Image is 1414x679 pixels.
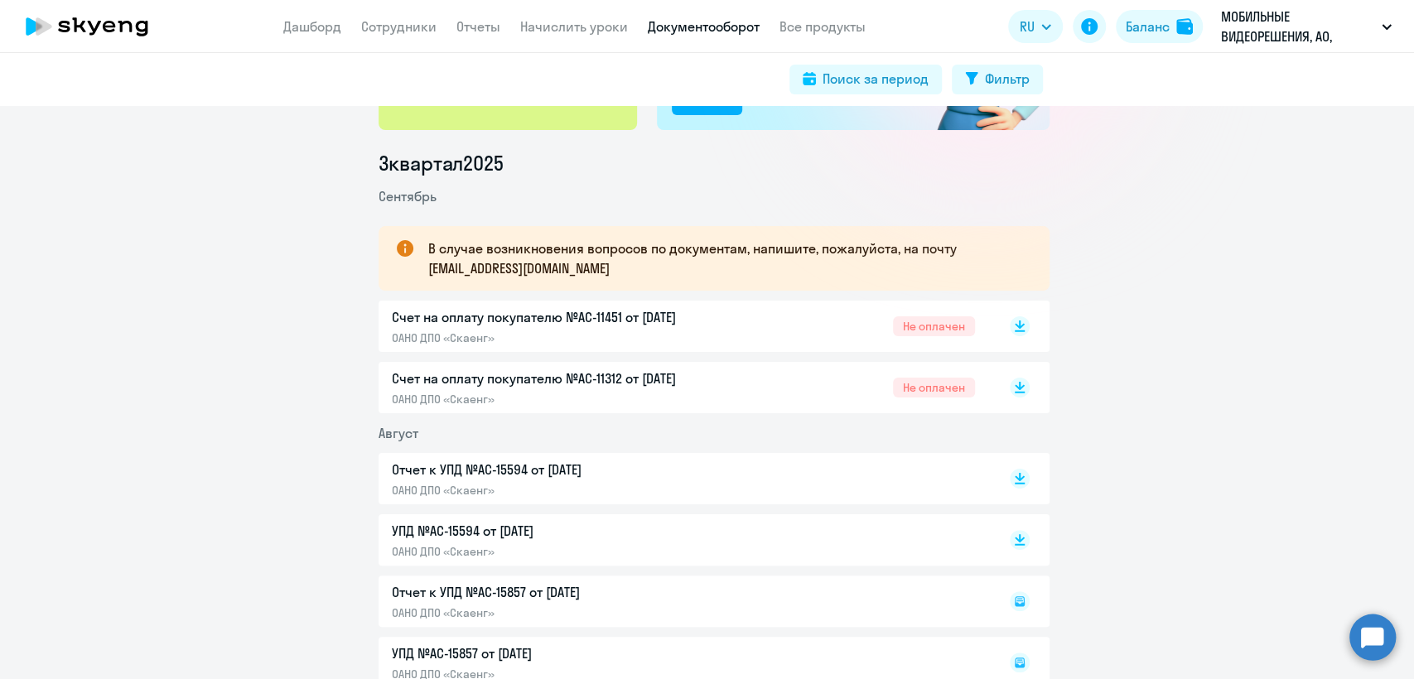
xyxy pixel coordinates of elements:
[1126,17,1170,36] div: Баланс
[392,544,740,559] p: ОАНО ДПО «Скаенг»
[392,307,975,345] a: Счет на оплату покупателю №AC-11451 от [DATE]ОАНО ДПО «Скаенг»Не оплачен
[1008,10,1063,43] button: RU
[392,368,975,407] a: Счет на оплату покупателю №AC-11312 от [DATE]ОАНО ДПО «Скаенг»Не оплачен
[823,69,929,89] div: Поиск за период
[392,307,740,327] p: Счет на оплату покупателю №AC-11451 от [DATE]
[392,460,975,498] a: Отчет к УПД №AC-15594 от [DATE]ОАНО ДПО «Скаенг»
[379,188,437,205] span: Сентябрь
[985,69,1030,89] div: Фильтр
[893,316,975,336] span: Не оплачен
[392,521,740,541] p: УПД №AC-15594 от [DATE]
[1221,7,1375,46] p: МОБИЛЬНЫЕ ВИДЕОРЕШЕНИЯ, АО, МОБИЛЬНЫЕ ВИДЕОРЕШЕНИЯ АО
[520,18,628,35] a: Начислить уроки
[1176,18,1193,35] img: balance
[392,392,740,407] p: ОАНО ДПО «Скаенг»
[379,150,1050,176] li: 3 квартал 2025
[1213,7,1400,46] button: МОБИЛЬНЫЕ ВИДЕОРЕШЕНИЯ, АО, МОБИЛЬНЫЕ ВИДЕОРЕШЕНИЯ АО
[789,65,942,94] button: Поиск за период
[379,425,418,441] span: Август
[648,18,760,35] a: Документооборот
[1116,10,1203,43] button: Балансbalance
[392,460,740,479] p: Отчет к УПД №AC-15594 от [DATE]
[392,368,740,388] p: Счет на оплату покупателю №AC-11312 от [DATE]
[952,65,1043,94] button: Фильтр
[893,378,975,397] span: Не оплачен
[779,18,866,35] a: Все продукты
[361,18,437,35] a: Сотрудники
[1020,17,1035,36] span: RU
[392,521,975,559] a: УПД №AC-15594 от [DATE]ОАНО ДПО «Скаенг»
[392,330,740,345] p: ОАНО ДПО «Скаенг»
[428,238,1020,278] p: В случае возникновения вопросов по документам, напишите, пожалуйста, на почту [EMAIL_ADDRESS][DOM...
[456,18,500,35] a: Отчеты
[392,483,740,498] p: ОАНО ДПО «Скаенг»
[283,18,341,35] a: Дашборд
